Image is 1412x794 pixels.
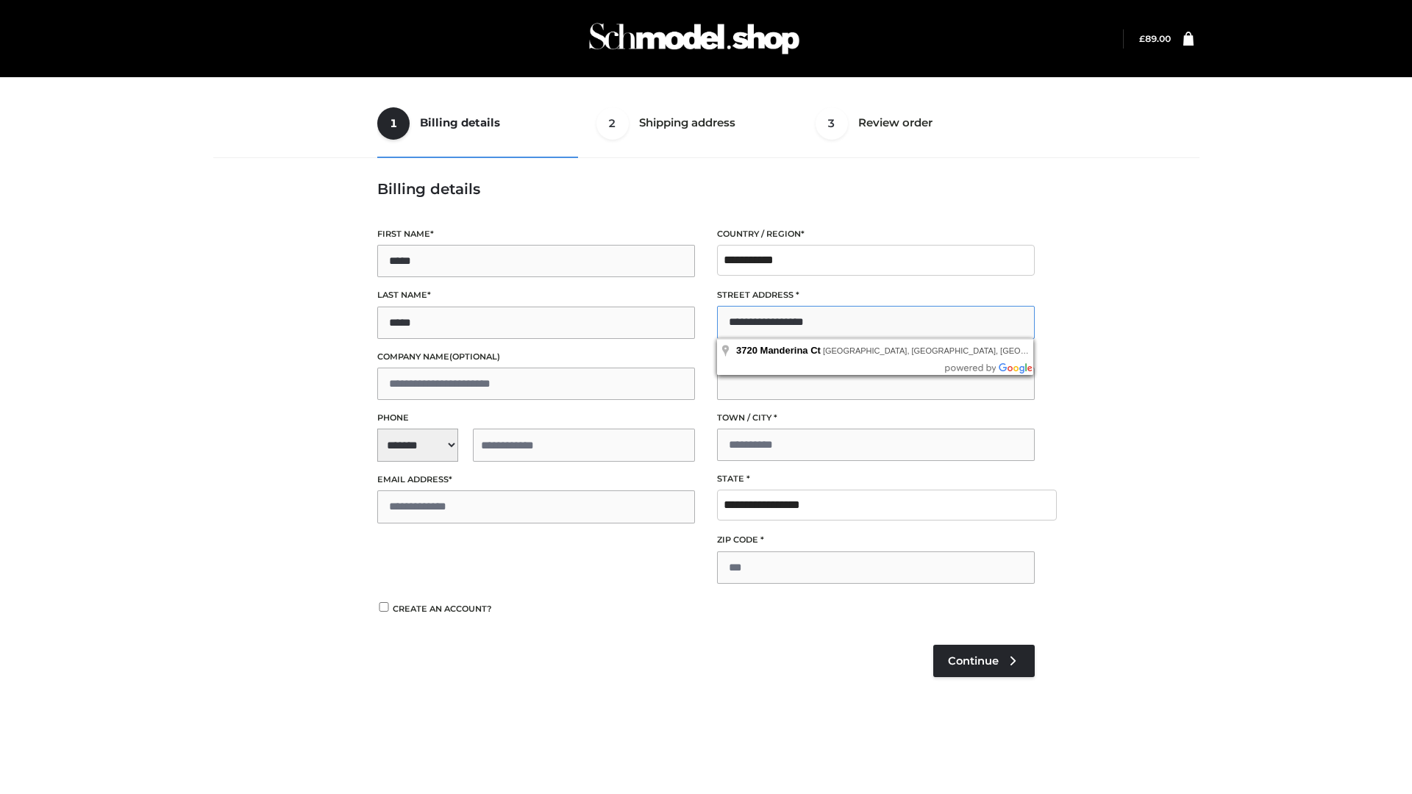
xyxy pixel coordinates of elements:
[933,645,1035,677] a: Continue
[717,472,1035,486] label: State
[377,288,695,302] label: Last name
[717,411,1035,425] label: Town / City
[717,288,1035,302] label: Street address
[948,654,999,668] span: Continue
[377,411,695,425] label: Phone
[449,351,500,362] span: (optional)
[377,473,695,487] label: Email address
[760,345,821,356] span: Manderina Ct
[823,346,1085,355] span: [GEOGRAPHIC_DATA], [GEOGRAPHIC_DATA], [GEOGRAPHIC_DATA]
[1139,33,1145,44] span: £
[584,10,805,68] img: Schmodel Admin 964
[1139,33,1171,44] a: £89.00
[1139,33,1171,44] bdi: 89.00
[717,227,1035,241] label: Country / Region
[377,180,1035,198] h3: Billing details
[377,602,391,612] input: Create an account?
[377,350,695,364] label: Company name
[717,533,1035,547] label: ZIP Code
[377,227,695,241] label: First name
[393,604,492,614] span: Create an account?
[736,345,757,356] span: 3720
